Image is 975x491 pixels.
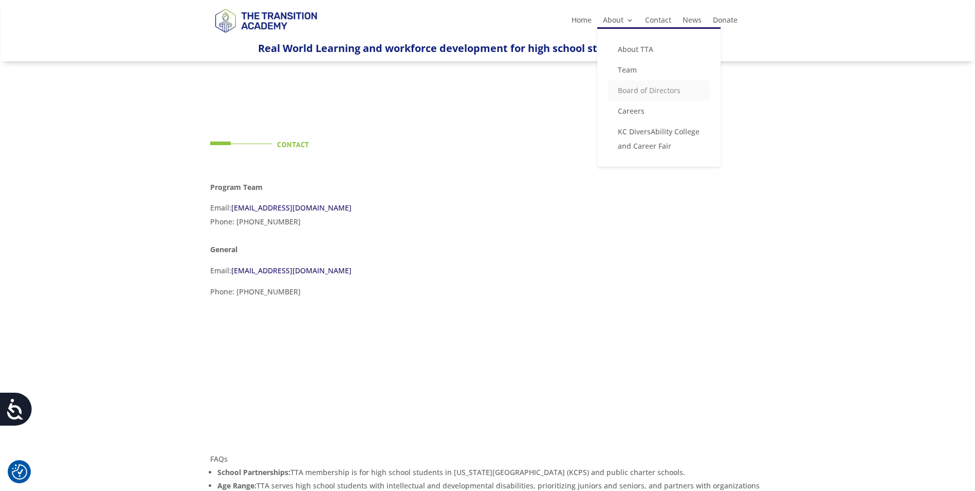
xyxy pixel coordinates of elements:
[645,16,671,28] a: Contact
[608,121,710,156] a: KC DiversAbility College and Career Fair
[713,16,738,28] a: Donate
[12,464,27,480] img: Revisit consent button
[258,41,718,55] span: Real World Learning and workforce development for high school students with disabilities
[210,182,263,192] strong: Program Team
[217,467,290,477] strong: School Partnerships:
[210,2,321,39] img: TTA Brand_TTA Primary Logo_Horizontal_Light BG
[217,481,256,490] strong: Age Range:
[217,466,765,479] li: TTA membership is for high school students in [US_STATE][GEOGRAPHIC_DATA] (KCPS) and public chart...
[608,60,710,80] a: Team
[210,244,237,254] strong: General
[210,452,765,466] p: FAQs
[210,264,472,285] p: Email:
[210,31,321,41] a: Logo-Noticias
[683,16,702,28] a: News
[231,266,352,275] a: [EMAIL_ADDRESS][DOMAIN_NAME]
[603,16,634,28] a: About
[231,203,352,213] a: [EMAIL_ADDRESS][DOMAIN_NAME]
[277,141,472,153] h4: Contact
[608,39,710,60] a: About TTA
[12,464,27,480] button: Cookie Settings
[608,80,710,101] a: Board of Directors
[572,16,592,28] a: Home
[210,285,472,306] p: Phone: [PHONE_NUMBER]
[503,116,765,374] iframe: TTA Newsletter Sign Up
[608,101,710,121] a: Careers
[210,201,472,236] p: Email: Phone: [PHONE_NUMBER]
